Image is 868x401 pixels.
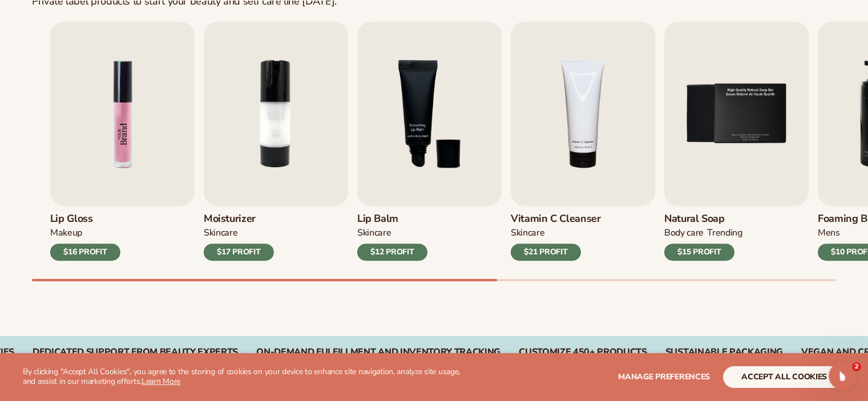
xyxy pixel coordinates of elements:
div: CUSTOMIZE 450+ PRODUCTS [519,347,647,358]
div: $17 PROFIT [204,244,274,261]
a: 3 / 9 [357,22,502,261]
div: mens [818,227,840,239]
a: 4 / 9 [511,22,655,261]
span: Manage preferences [618,371,710,382]
iframe: Intercom live chat [829,362,856,390]
div: $12 PROFIT [357,244,427,261]
h3: Natural Soap [664,213,742,225]
div: $15 PROFIT [664,244,734,261]
div: BODY Care [664,227,704,239]
h3: Vitamin C Cleanser [511,213,601,225]
a: 1 / 9 [50,22,195,261]
a: 5 / 9 [664,22,809,261]
a: Learn More [142,376,180,387]
div: MAKEUP [50,227,82,239]
h3: Lip Gloss [50,213,120,225]
div: On-Demand Fulfillment and Inventory Tracking [256,347,500,358]
div: TRENDING [707,227,742,239]
img: Shopify Image 5 [50,22,195,206]
h3: Moisturizer [204,213,274,225]
div: SKINCARE [204,227,237,239]
div: $16 PROFIT [50,244,120,261]
p: By clicking "Accept All Cookies", you agree to the storing of cookies on your device to enhance s... [23,367,473,387]
span: 2 [852,362,861,371]
button: Manage preferences [618,366,710,388]
div: SKINCARE [357,227,391,239]
a: 2 / 9 [204,22,348,261]
div: Skincare [511,227,544,239]
h3: Lip Balm [357,213,427,225]
button: accept all cookies [723,366,845,388]
div: SUSTAINABLE PACKAGING [665,347,783,358]
div: $21 PROFIT [511,244,581,261]
div: Dedicated Support From Beauty Experts [33,347,238,358]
